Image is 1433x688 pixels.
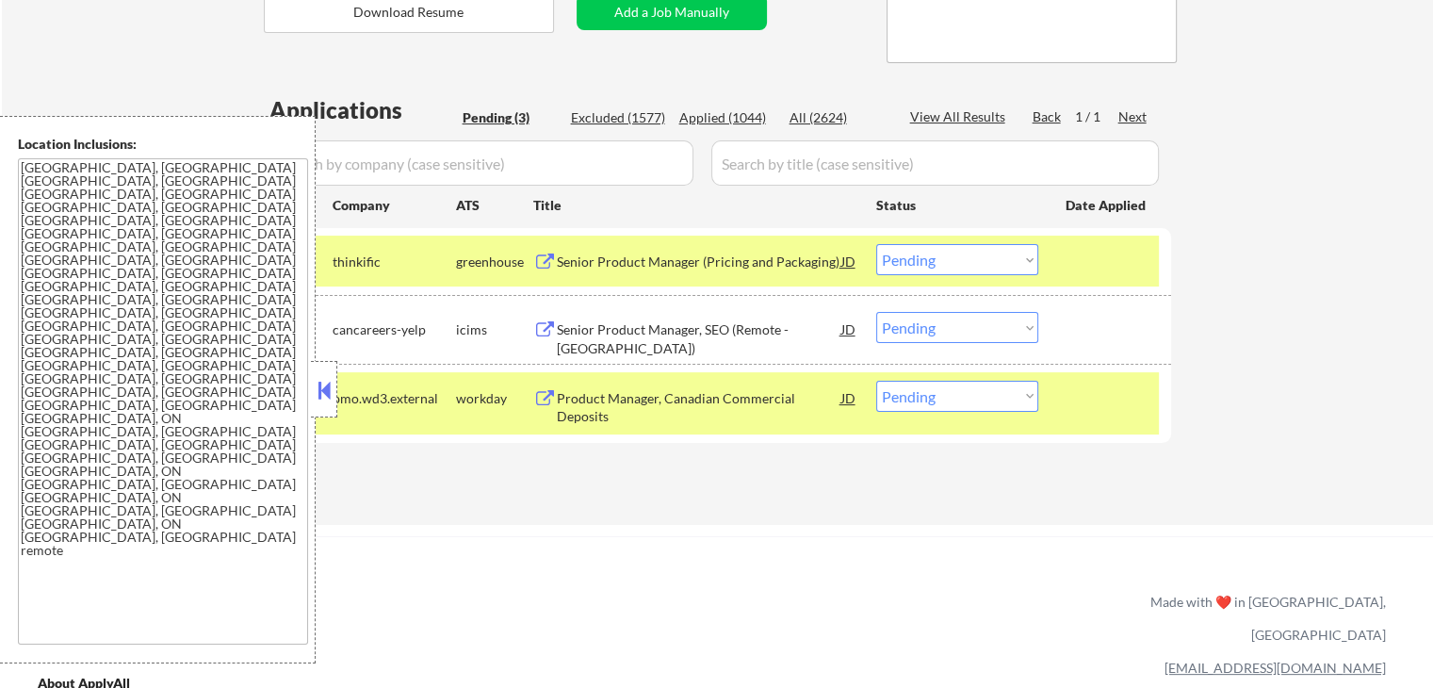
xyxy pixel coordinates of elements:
[1143,585,1386,651] div: Made with ❤️ in [GEOGRAPHIC_DATA], [GEOGRAPHIC_DATA]
[463,108,557,127] div: Pending (3)
[333,320,456,339] div: cancareers-yelp
[571,108,665,127] div: Excluded (1577)
[456,389,533,408] div: workday
[333,253,456,271] div: thinkific
[839,312,858,346] div: JD
[1075,107,1118,126] div: 1 / 1
[557,320,841,357] div: Senior Product Manager, SEO (Remote - [GEOGRAPHIC_DATA])
[269,99,456,122] div: Applications
[839,381,858,415] div: JD
[269,140,693,186] input: Search by company (case sensitive)
[679,108,773,127] div: Applied (1044)
[456,320,533,339] div: icims
[711,140,1159,186] input: Search by title (case sensitive)
[1164,660,1386,676] a: [EMAIL_ADDRESS][DOMAIN_NAME]
[557,253,841,271] div: Senior Product Manager (Pricing and Packaging)
[1118,107,1148,126] div: Next
[456,196,533,215] div: ATS
[876,188,1038,221] div: Status
[533,196,858,215] div: Title
[910,107,1011,126] div: View All Results
[1066,196,1148,215] div: Date Applied
[18,135,308,154] div: Location Inclusions:
[839,244,858,278] div: JD
[456,253,533,271] div: greenhouse
[1033,107,1063,126] div: Back
[333,196,456,215] div: Company
[38,612,757,631] a: Refer & earn free applications 👯‍♀️
[557,389,841,426] div: Product Manager, Canadian Commercial Deposits
[333,389,456,408] div: bmo.wd3.external
[790,108,884,127] div: All (2624)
